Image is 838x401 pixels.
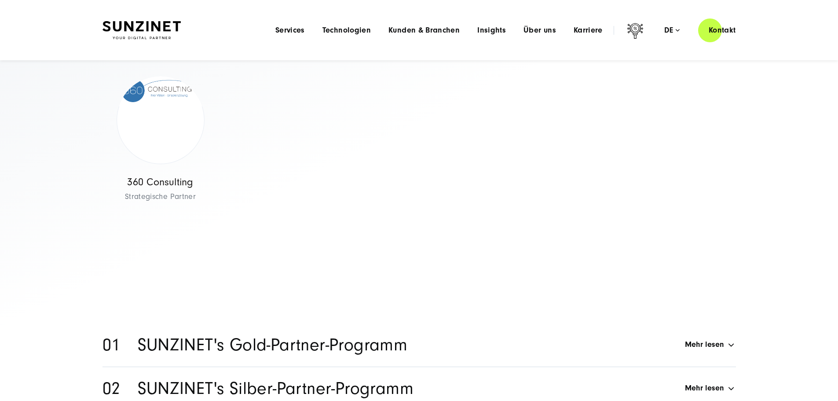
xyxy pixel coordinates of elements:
a: Kunden & Branchen [388,26,460,35]
span: Strategische Partner [117,190,205,203]
a: Karriere [574,26,603,35]
div: de [664,26,680,35]
img: SUNZINET Full Service Digital Agentur [102,21,181,40]
a: Insights [477,26,506,35]
img: 360 Consulting logo - Strategischer Partner [117,76,205,106]
h2: SUNZINET's Silber-Partner-Programm [138,380,414,397]
a: Technologien [322,26,371,35]
a: 360 Consulting logo - Strategischer Partner 360 Consulting Strategische Partner [110,66,212,225]
p: 360 Consulting [117,176,205,189]
a: Services [275,26,305,35]
a: Über uns [523,26,556,35]
h2: SUNZINET's Gold-Partner-Programm [138,337,408,353]
a: Kontakt [698,18,747,43]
